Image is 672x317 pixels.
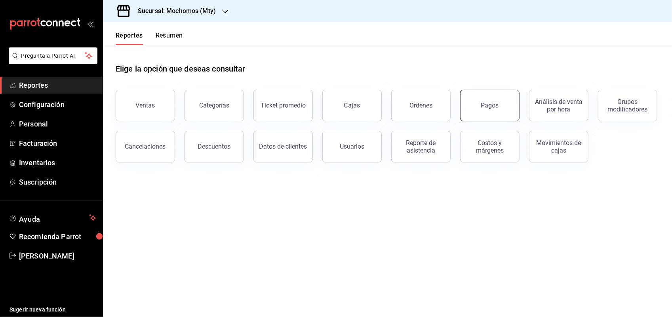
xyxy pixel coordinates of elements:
button: Ventas [116,90,175,121]
span: Configuración [19,99,96,110]
span: Reportes [19,80,96,91]
div: Ticket promedio [261,102,306,109]
div: Cancelaciones [125,143,166,150]
div: Costos y márgenes [465,139,514,154]
div: Órdenes [409,102,432,109]
div: Movimientos de cajas [534,139,583,154]
span: Inventarios [19,157,96,168]
button: Resumen [156,32,183,45]
button: Análisis de venta por hora [529,90,588,121]
button: Órdenes [391,90,451,121]
span: Recomienda Parrot [19,231,96,242]
span: Ayuda [19,213,86,223]
button: open_drawer_menu [87,21,93,27]
span: Personal [19,119,96,129]
div: Descuentos [198,143,231,150]
div: Ventas [136,102,155,109]
button: Reportes [116,32,143,45]
div: Pagos [481,102,499,109]
div: Grupos modificadores [603,98,652,113]
button: Descuentos [185,131,244,162]
button: Cancelaciones [116,131,175,162]
div: Usuarios [340,143,364,150]
div: navigation tabs [116,32,183,45]
button: Categorías [185,90,244,121]
button: Datos de clientes [253,131,313,162]
button: Movimientos de cajas [529,131,588,162]
button: Pagos [460,90,520,121]
span: Facturación [19,138,96,149]
button: Costos y márgenes [460,131,520,162]
button: Ticket promedio [253,90,313,121]
div: Cajas [344,101,360,110]
div: Análisis de venta por hora [534,98,583,113]
a: Pregunta a Parrot AI [6,57,97,66]
span: Suscripción [19,177,96,187]
span: [PERSON_NAME] [19,251,96,261]
div: Reporte de asistencia [396,139,445,154]
button: Usuarios [322,131,382,162]
span: Pregunta a Parrot AI [21,52,85,60]
div: Datos de clientes [259,143,307,150]
span: Sugerir nueva función [10,306,96,314]
button: Pregunta a Parrot AI [9,47,97,64]
div: Categorías [199,102,229,109]
h3: Sucursal: Mochomos (Mty) [131,6,216,16]
button: Grupos modificadores [598,90,657,121]
h1: Elige la opción que deseas consultar [116,63,246,75]
a: Cajas [322,90,382,121]
button: Reporte de asistencia [391,131,451,162]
